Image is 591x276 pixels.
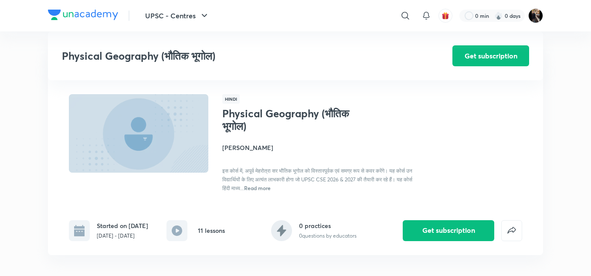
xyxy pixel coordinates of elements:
button: false [501,220,522,241]
h3: Physical Geography (भौतिक भूगोल) [62,50,403,62]
img: streak [494,11,503,20]
button: UPSC - Centres [140,7,215,24]
img: amit tripathi [528,8,543,23]
button: Get subscription [452,45,529,66]
h6: 11 lessons [198,226,225,235]
a: Company Logo [48,10,118,22]
h1: Physical Geography (भौतिक भूगोल) [222,107,365,133]
img: Company Logo [48,10,118,20]
img: Thumbnail [68,93,210,174]
h4: [PERSON_NAME] [222,143,418,152]
p: [DATE] - [DATE] [97,232,148,240]
span: Read more [244,184,271,191]
h6: 0 practices [299,221,357,230]
button: avatar [438,9,452,23]
img: avatar [442,12,449,20]
span: इस कोर्स में, अपूर्व मेहरोत्रा सर भौतिक भूगोल को विस्तारपूर्वक एवं समग्र रूप से कवर करेंगे। यह को... [222,167,412,191]
span: Hindi [222,94,240,104]
h6: Started on [DATE] [97,221,148,230]
button: Get subscription [403,220,494,241]
p: 0 questions by educators [299,232,357,240]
